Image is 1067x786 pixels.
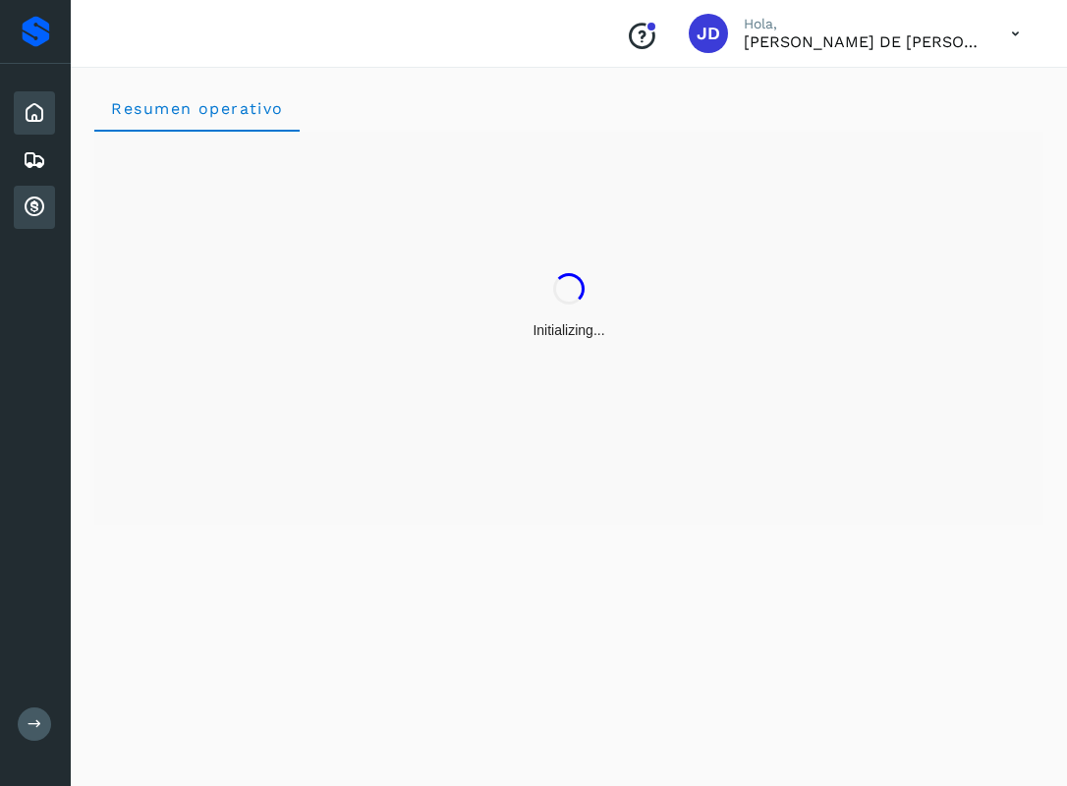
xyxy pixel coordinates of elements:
p: Hola, [744,16,980,32]
div: Embarques [14,139,55,182]
p: JOSE DE JESUS GONZALEZ HERNANDEZ [744,32,980,51]
span: Resumen operativo [110,99,284,118]
div: Inicio [14,91,55,135]
div: Cuentas por cobrar [14,186,55,229]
